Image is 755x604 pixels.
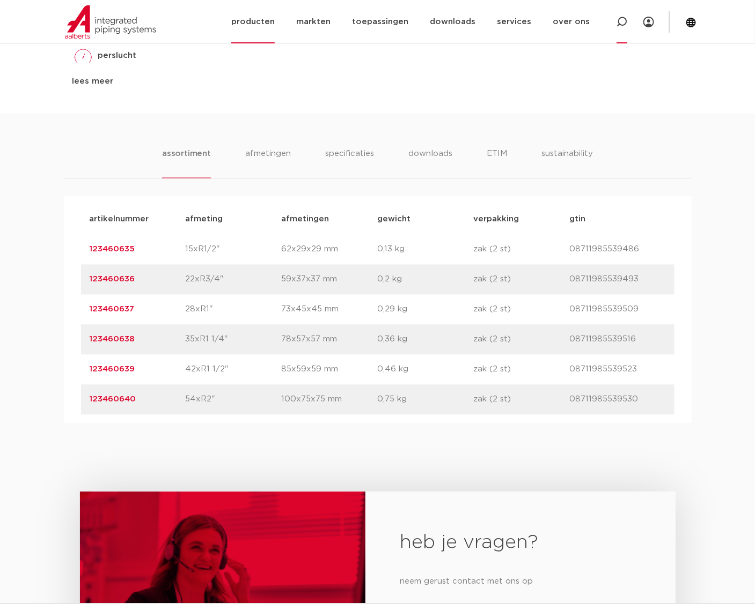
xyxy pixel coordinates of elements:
p: 0,13 kg [378,243,474,256]
p: zak (2 st) [474,363,570,376]
p: 08711985539523 [570,363,666,376]
a: 123460636 [90,275,135,284]
p: zak (2 st) [474,273,570,286]
li: sustainability [541,148,593,178]
p: zak (2 st) [474,303,570,316]
p: 22xR3/4" [186,273,282,286]
p: artikelnummer [90,213,186,226]
p: 28xR1" [186,303,282,316]
p: 0,36 kg [378,333,474,346]
a: 123460635 [90,245,135,253]
p: zak (2 st) [474,333,570,346]
p: neem gerust contact met ons op [400,573,641,591]
p: 59x37x37 mm [282,273,378,286]
p: 08711985539486 [570,243,666,256]
div: lees meer [72,75,265,88]
p: 0,75 kg [378,393,474,406]
p: gewicht [378,213,474,226]
p: 08711985539493 [570,273,666,286]
p: zak (2 st) [474,243,570,256]
a: 123460640 [90,396,136,404]
p: 08711985539516 [570,333,666,346]
li: downloads [408,148,452,178]
p: 35xR1 1/4" [186,333,282,346]
h2: heb je vragen? [400,531,641,556]
p: 62x29x29 mm [282,243,378,256]
p: zak (2 st) [474,393,570,406]
li: afmetingen [245,148,291,178]
li: specificaties [325,148,374,178]
img: perslucht [72,45,94,66]
p: afmetingen [282,213,378,226]
p: 08711985539530 [570,393,666,406]
a: 123460638 [90,335,135,344]
p: gtin [570,213,666,226]
p: 0,2 kg [378,273,474,286]
p: 42xR1 1/2" [186,363,282,376]
p: 100x75x75 mm [282,393,378,406]
p: 0,46 kg [378,363,474,376]
p: afmeting [186,213,282,226]
p: 08711985539509 [570,303,666,316]
p: 85x59x59 mm [282,363,378,376]
p: 73x45x45 mm [282,303,378,316]
p: 78x57x57 mm [282,333,378,346]
a: 123460639 [90,366,135,374]
p: verpakking [474,213,570,226]
p: 15xR1/2" [186,243,282,256]
li: ETIM [487,148,507,178]
li: assortiment [162,148,211,178]
p: 0,29 kg [378,303,474,316]
p: 54xR2" [186,393,282,406]
p: perslucht [98,49,137,62]
a: 123460637 [90,305,135,314]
